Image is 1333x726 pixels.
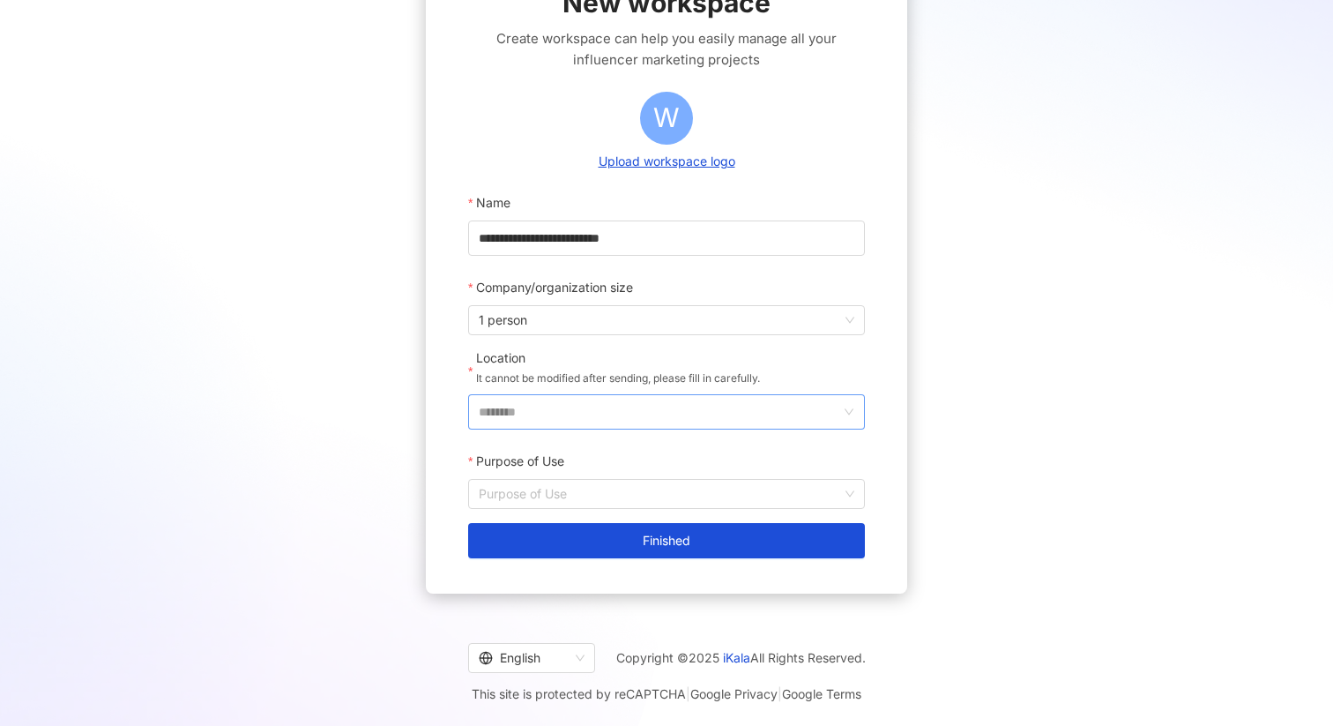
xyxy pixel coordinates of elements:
[643,534,690,548] span: Finished
[653,97,680,138] span: W
[468,270,645,305] label: Company/organization size
[782,686,861,701] a: Google Terms
[479,306,854,334] span: 1 person
[778,686,782,701] span: |
[476,349,760,367] div: Location
[844,407,854,417] span: down
[593,152,741,171] button: Upload workspace logo
[472,684,861,705] span: This site is protected by reCAPTCHA
[468,28,865,71] span: Create workspace can help you easily manage all your influencer marketing projects
[468,523,865,558] button: Finished
[468,185,523,221] label: Name
[476,370,760,387] p: It cannot be modified after sending, please fill in carefully.
[479,644,569,672] div: English
[723,650,750,665] a: iKala
[686,686,690,701] span: |
[468,444,577,479] label: Purpose of Use
[690,686,778,701] a: Google Privacy
[616,647,866,669] span: Copyright © 2025 All Rights Reserved.
[468,221,865,256] input: Name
